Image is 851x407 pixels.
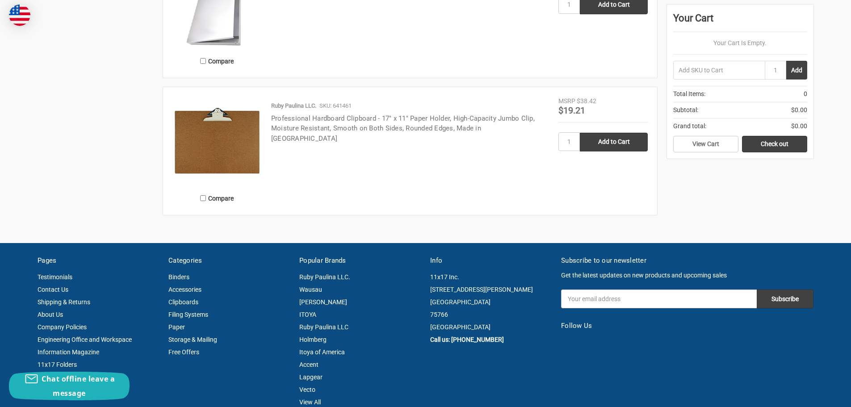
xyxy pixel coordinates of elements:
[299,386,315,393] a: Vecto
[673,136,738,153] a: View Cart
[42,374,115,398] span: Chat offline leave a message
[561,256,813,266] h5: Subscribe to our newsletter
[172,97,262,186] img: Professional Hardboard Clipboard - 17" x 11" Paper Holder, High-Capacity Jumbo Clip, Moisture Res...
[430,256,552,266] h5: Info
[430,271,552,333] address: 11x17 Inc. [STREET_ADDRESS][PERSON_NAME] [GEOGRAPHIC_DATA] 75766 [GEOGRAPHIC_DATA]
[38,311,63,318] a: About Us
[299,373,323,381] a: Lapgear
[168,286,201,293] a: Accessories
[299,399,321,406] a: View All
[200,195,206,201] input: Compare
[38,336,132,356] a: Engineering Office and Workspace Information Magazine
[9,4,30,26] img: duty and tax information for United States
[168,298,198,306] a: Clipboards
[804,89,807,99] span: 0
[172,191,262,206] label: Compare
[673,89,705,99] span: Total Items:
[299,311,316,318] a: ITOYA
[9,372,130,400] button: Chat offline leave a message
[38,361,77,368] a: 11x17 Folders
[168,348,199,356] a: Free Offers
[757,290,813,308] input: Subscribe
[299,286,322,293] a: Wausau
[299,273,350,281] a: Ruby Paulina LLC.
[580,133,648,151] input: Add to Cart
[577,97,596,105] span: $38.42
[271,114,535,143] a: Professional Hardboard Clipboard - 17" x 11" Paper Holder, High-Capacity Jumbo Clip, Moisture Res...
[168,336,217,343] a: Storage & Mailing
[200,58,206,64] input: Compare
[168,273,189,281] a: Binders
[299,323,348,331] a: Ruby Paulina LLC
[168,256,290,266] h5: Categories
[791,122,807,131] span: $0.00
[673,105,698,115] span: Subtotal:
[38,323,87,331] a: Company Policies
[673,61,765,80] input: Add SKU to Cart
[299,336,327,343] a: Holmberg
[561,321,813,331] h5: Follow Us
[786,61,807,80] button: Add
[38,273,72,281] a: Testimonials
[299,256,421,266] h5: Popular Brands
[299,298,347,306] a: [PERSON_NAME]
[168,311,208,318] a: Filing Systems
[558,105,585,116] span: $19.21
[319,101,352,110] p: SKU: 641461
[558,97,575,106] div: MSRP
[172,54,262,68] label: Compare
[168,323,185,331] a: Paper
[742,136,807,153] a: Check out
[271,101,316,110] p: Ruby Paulina LLC.
[38,286,68,293] a: Contact Us
[38,298,90,306] a: Shipping & Returns
[561,271,813,280] p: Get the latest updates on new products and upcoming sales
[430,336,504,343] a: Call us: [PHONE_NUMBER]
[673,11,807,32] div: Your Cart
[673,38,807,48] p: Your Cart Is Empty.
[791,105,807,115] span: $0.00
[299,361,319,368] a: Accent
[38,256,159,266] h5: Pages
[561,290,757,308] input: Your email address
[673,122,706,131] span: Grand total:
[299,348,345,356] a: Itoya of America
